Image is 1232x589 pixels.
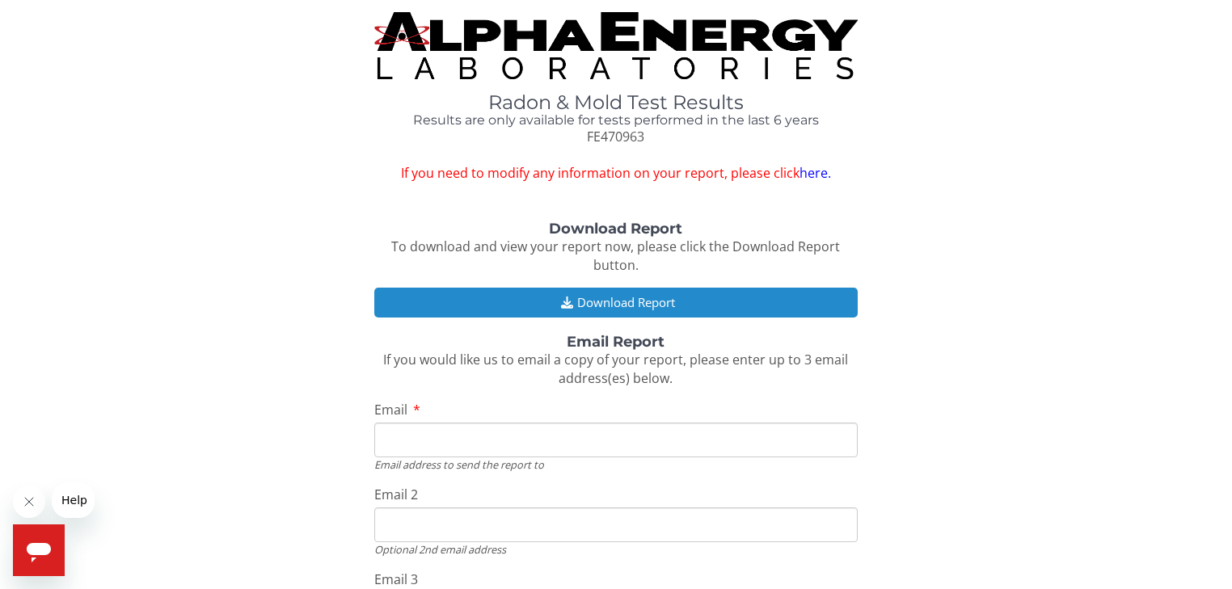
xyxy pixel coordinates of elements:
iframe: Close message [13,486,45,518]
iframe: Button to launch messaging window [13,524,65,576]
a: here. [800,164,831,182]
span: Email [374,401,407,419]
span: Email 3 [374,570,418,588]
div: Optional 2nd email address [374,542,858,557]
img: TightCrop.jpg [374,12,858,79]
button: Download Report [374,288,858,318]
strong: Email Report [567,333,665,351]
span: FE470963 [587,128,644,145]
h1: Radon & Mold Test Results [374,92,858,113]
span: If you would like us to email a copy of your report, please enter up to 3 email address(es) below. [383,351,848,387]
span: Email 2 [374,486,418,503]
strong: Download Report [549,220,682,238]
iframe: Message from company [52,482,95,518]
div: Email address to send the report to [374,457,858,472]
span: To download and view your report now, please click the Download Report button. [391,238,840,274]
span: If you need to modify any information on your report, please click [374,164,858,183]
h4: Results are only available for tests performed in the last 6 years [374,113,858,128]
